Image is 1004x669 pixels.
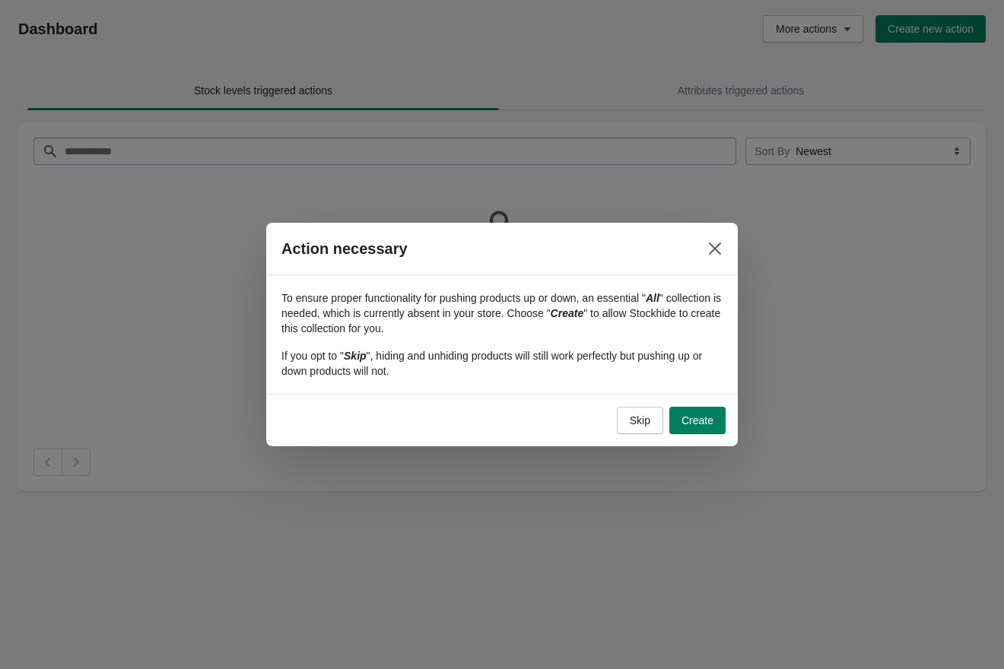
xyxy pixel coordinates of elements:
[551,307,584,319] i: Create
[281,348,723,379] p: If you opt to " ", hiding and unhiding products will still work perfectly but pushing up or down ...
[669,407,726,434] button: Create
[344,350,367,362] i: Skip
[617,407,663,434] button: Skip
[281,239,408,258] h3: Action necessary
[701,235,729,262] button: Close
[646,292,659,304] i: All
[630,414,650,426] span: Skip
[682,414,713,426] span: Create
[281,290,723,336] p: To ensure proper functionality for pushing products up or down, an essential " " collection is ne...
